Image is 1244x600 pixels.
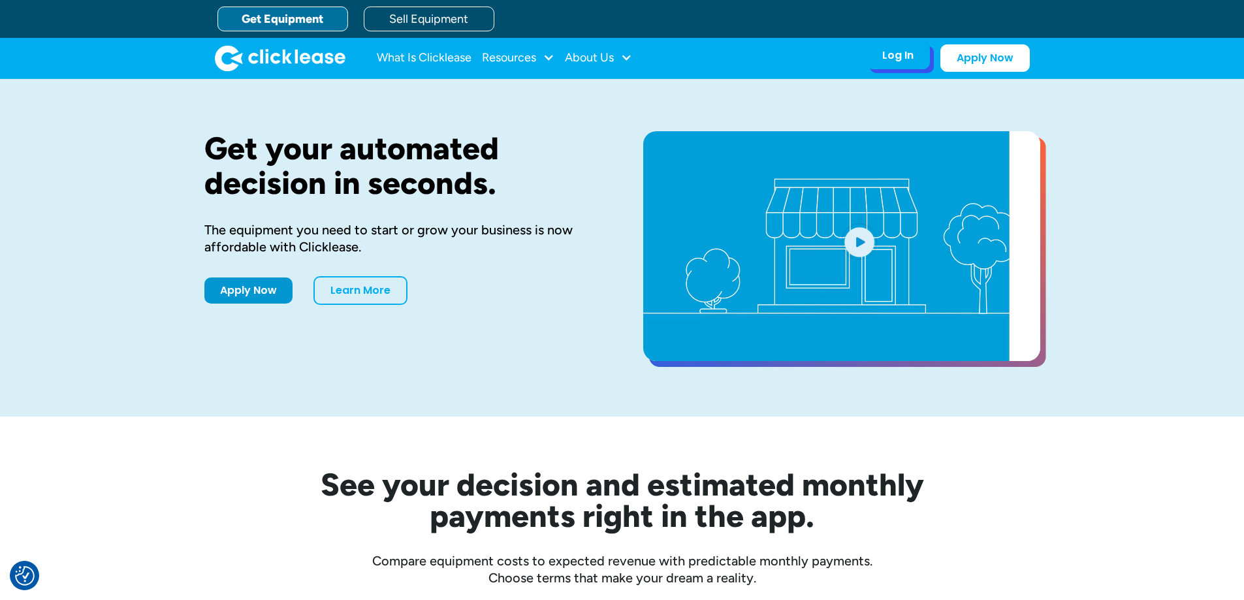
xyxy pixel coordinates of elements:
[940,44,1030,72] a: Apply Now
[377,45,471,71] a: What Is Clicklease
[842,223,877,260] img: Blue play button logo on a light blue circular background
[565,45,632,71] div: About Us
[643,131,1040,361] a: open lightbox
[364,7,494,31] a: Sell Equipment
[882,49,914,62] div: Log In
[204,552,1040,586] div: Compare equipment costs to expected revenue with predictable monthly payments. Choose terms that ...
[15,566,35,586] button: Consent Preferences
[482,45,554,71] div: Resources
[313,276,407,305] a: Learn More
[217,7,348,31] a: Get Equipment
[215,45,345,71] img: Clicklease logo
[204,131,601,200] h1: Get your automated decision in seconds.
[215,45,345,71] a: home
[15,566,35,586] img: Revisit consent button
[204,221,601,255] div: The equipment you need to start or grow your business is now affordable with Clicklease.
[204,277,293,304] a: Apply Now
[257,469,988,531] h2: See your decision and estimated monthly payments right in the app.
